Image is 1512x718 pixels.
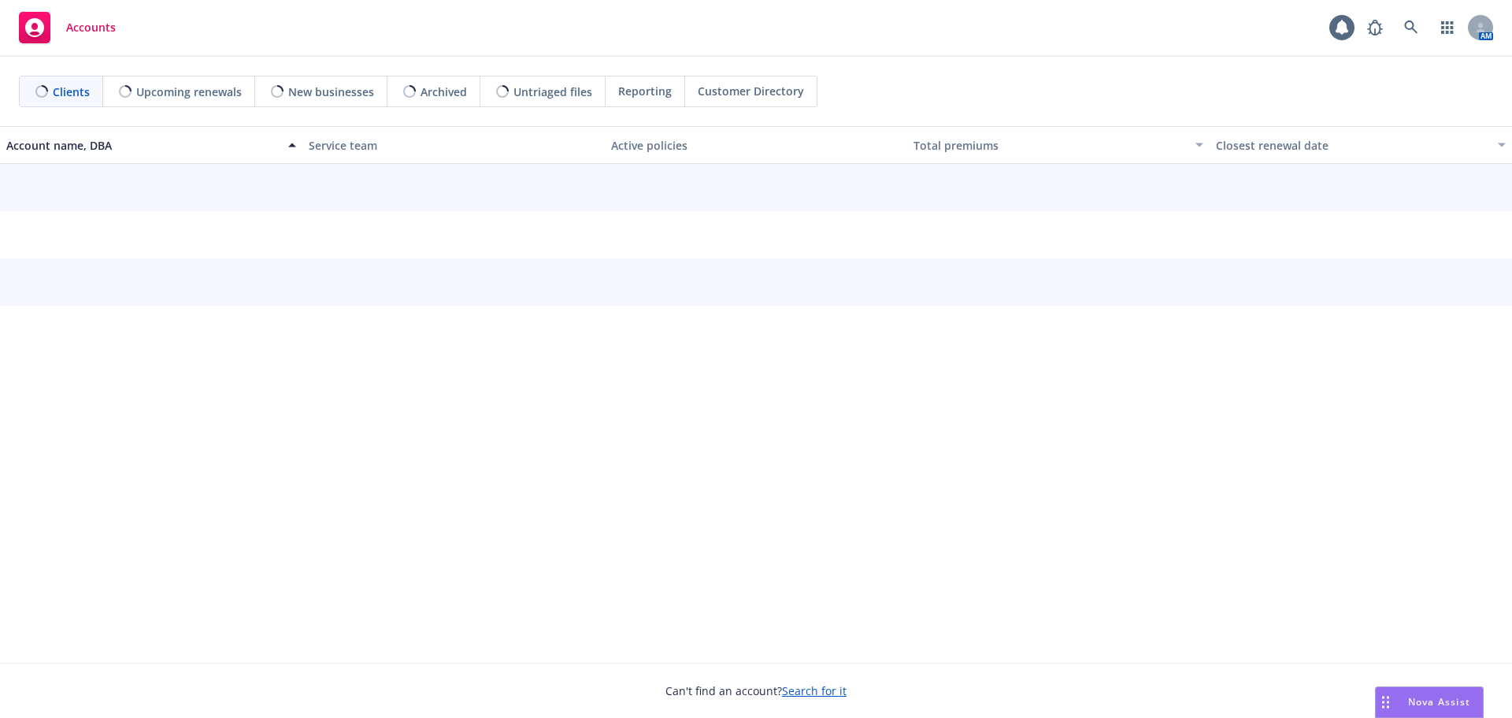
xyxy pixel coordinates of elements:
span: Clients [53,84,90,100]
span: Customer Directory [698,83,804,99]
button: Closest renewal date [1210,126,1512,164]
div: Service team [309,137,598,154]
a: Accounts [13,6,122,50]
button: Active policies [605,126,907,164]
div: Active policies [611,137,901,154]
a: Search [1395,12,1427,43]
span: Can't find an account? [665,683,847,699]
a: Switch app [1432,12,1463,43]
span: New businesses [288,84,374,100]
span: Archived [421,84,467,100]
span: Reporting [618,83,672,99]
button: Service team [302,126,605,164]
div: Total premiums [913,137,1186,154]
span: Nova Assist [1408,695,1470,709]
span: Accounts [66,21,116,34]
a: Report a Bug [1359,12,1391,43]
button: Nova Assist [1375,686,1484,718]
div: Account name, DBA [6,137,279,154]
a: Search for it [782,683,847,698]
span: Untriaged files [513,84,592,100]
div: Closest renewal date [1216,137,1488,154]
span: Upcoming renewals [136,84,242,100]
button: Total premiums [907,126,1210,164]
div: Drag to move [1376,687,1395,717]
